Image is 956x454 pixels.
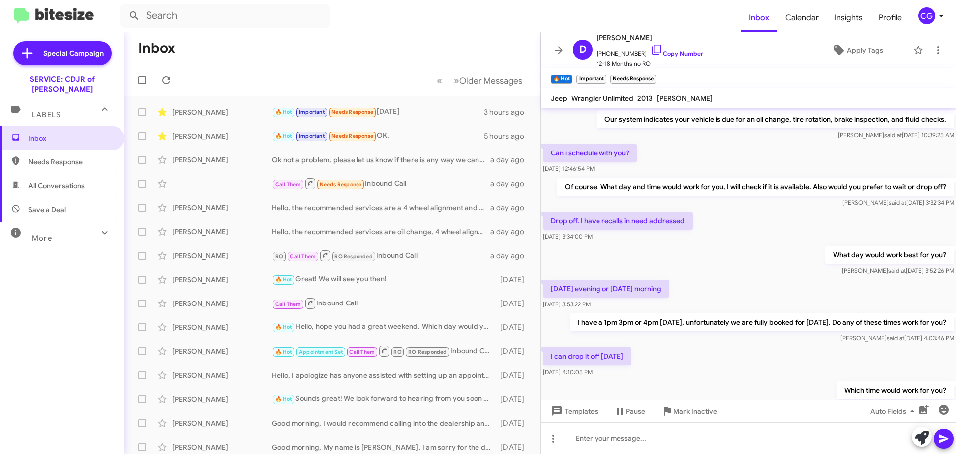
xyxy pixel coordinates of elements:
span: 🔥 Hot [275,133,292,139]
span: 🔥 Hot [275,396,292,402]
div: [PERSON_NAME] [172,275,272,285]
span: Pause [626,402,645,420]
div: [PERSON_NAME] [172,203,272,213]
span: Call Them [290,253,316,260]
div: Ok not a problem, please let us know if there is any way we can assist [272,155,490,165]
span: Auto Fields [870,402,918,420]
div: [PERSON_NAME] [172,131,272,141]
small: 🔥 Hot [551,75,572,84]
span: 🔥 Hot [275,349,292,355]
span: [PERSON_NAME] [DATE] 3:32:34 PM [842,199,954,206]
div: Sounds great! We look forward to hearing from you soon to schedule! Thank you! [272,393,495,405]
div: [PERSON_NAME] [172,299,272,308]
p: [DATE] evening or [DATE] morning [543,280,669,298]
div: Hello, hope you had a great weekend. Which day would you prefer in the afternoon? [272,321,495,333]
button: CG [910,7,945,24]
span: [PERSON_NAME] [657,94,713,103]
span: RO Responded [334,253,372,260]
div: [DATE] [495,275,532,285]
div: Great! We will see you then! [272,274,495,285]
div: Good morning, My name is [PERSON_NAME]. I am sorry for the delayed response. I would recommend ca... [272,442,495,452]
div: a day ago [490,227,532,237]
span: Call Them [349,349,375,355]
div: [PERSON_NAME] [172,418,272,428]
span: Needs Response [331,109,373,115]
input: Search [120,4,330,28]
div: Inbound Call [272,249,490,262]
span: Special Campaign [43,48,104,58]
div: [PERSON_NAME] [172,107,272,117]
span: 🔥 Hot [275,324,292,330]
span: [PERSON_NAME] [DATE] 10:39:25 AM [838,131,954,139]
div: 5 hours ago [484,131,532,141]
div: Hello, I apologize has anyone assisted with setting up an appointment? [272,370,495,380]
div: [PERSON_NAME] [172,370,272,380]
button: Templates [541,402,606,420]
span: Templates [549,402,598,420]
div: [PERSON_NAME] [172,251,272,261]
a: Special Campaign [13,41,112,65]
span: [DATE] 4:10:05 PM [543,368,593,376]
p: Can i schedule with you? [543,144,637,162]
a: Copy Number [651,50,703,57]
div: [DATE] [272,106,484,118]
span: Needs Response [331,133,373,139]
div: [DATE] [495,370,532,380]
a: Insights [827,3,871,32]
span: 12-18 Months no RO [597,59,703,69]
span: Profile [871,3,910,32]
div: a day ago [490,179,532,189]
span: Needs Response [320,181,362,188]
span: Older Messages [459,75,522,86]
p: I can drop it off [DATE] [543,347,631,365]
div: [PERSON_NAME] [172,155,272,165]
span: » [454,74,459,87]
nav: Page navigation example [431,70,528,91]
div: [PERSON_NAME] [172,442,272,452]
span: [DATE] 3:34:00 PM [543,233,593,240]
span: 🔥 Hot [275,276,292,283]
span: RO [393,349,401,355]
h1: Inbox [138,40,175,56]
div: Hello, the recommended services are a 4 wheel alignment and a cabin air filter. There are three r... [272,203,490,213]
span: Inbox [28,133,113,143]
div: a day ago [490,203,532,213]
span: D [579,42,587,58]
span: [PERSON_NAME] [597,32,703,44]
div: 3 hours ago [484,107,532,117]
span: Call Them [275,181,301,188]
div: [PERSON_NAME] [172,346,272,356]
span: said at [887,334,904,342]
p: Of course! What day and time would work for you, I will check if it is available. Also would you ... [557,178,954,196]
p: I have a 1pm 3pm or 4pm [DATE], unfortunately we are fully booked for [DATE]. Do any of these tim... [570,313,954,331]
span: Important [299,109,325,115]
div: Inbound Call [272,297,495,309]
span: Needs Response [28,157,113,167]
span: More [32,234,52,243]
a: Inbox [741,3,777,32]
span: Calendar [777,3,827,32]
button: Apply Tags [806,41,908,59]
div: [DATE] [495,394,532,404]
span: Save a Deal [28,205,66,215]
div: [DATE] [495,442,532,452]
span: RO Responded [408,349,447,355]
span: said at [884,131,902,139]
span: Apply Tags [847,41,883,59]
button: Auto Fields [862,402,926,420]
div: [PERSON_NAME] [172,322,272,332]
button: Previous [431,70,448,91]
span: said at [889,199,906,206]
span: 🔥 Hot [275,109,292,115]
p: What day would work best for you? [825,246,954,264]
span: Important [299,133,325,139]
button: Mark Inactive [653,402,725,420]
button: Pause [606,402,653,420]
span: Call Them [275,301,301,307]
span: « [437,74,442,87]
button: Next [448,70,528,91]
div: a day ago [490,155,532,165]
span: [DATE] 3:53:22 PM [543,301,591,308]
